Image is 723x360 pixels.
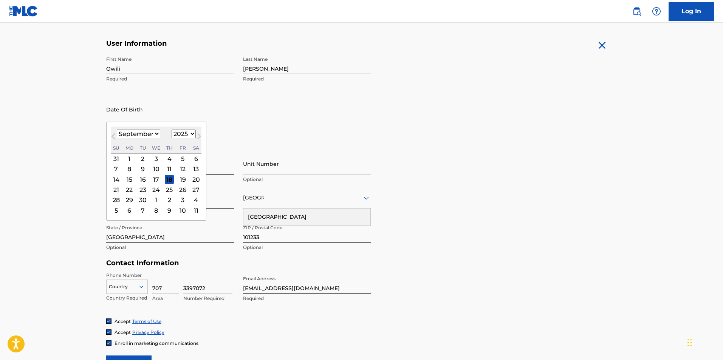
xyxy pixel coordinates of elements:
img: checkbox [107,330,111,334]
div: Choose Saturday, September 20th, 2025 [192,175,201,184]
div: Choose Tuesday, September 23rd, 2025 [138,185,147,194]
div: Choose Friday, October 10th, 2025 [178,206,187,215]
div: Choose Thursday, September 25th, 2025 [165,185,174,194]
div: Choose Sunday, September 7th, 2025 [111,165,121,174]
div: Choose Sunday, September 28th, 2025 [111,196,121,205]
div: Sunday [111,144,121,153]
div: Choose Tuesday, September 16th, 2025 [138,175,147,184]
div: Thursday [165,144,174,153]
div: Choose Monday, September 22nd, 2025 [125,185,134,194]
div: Choose Saturday, October 11th, 2025 [192,206,201,215]
a: Log In [669,2,714,21]
div: Wednesday [152,144,161,153]
div: Choose Sunday, September 21st, 2025 [111,185,121,194]
div: Choose Tuesday, September 9th, 2025 [138,165,147,174]
div: Choose Tuesday, October 7th, 2025 [138,206,147,215]
div: Tuesday [138,144,147,153]
div: Choose Friday, September 19th, 2025 [178,175,187,184]
div: Choose Saturday, September 13th, 2025 [192,165,201,174]
div: Friday [178,144,187,153]
div: Choose Monday, September 15th, 2025 [125,175,134,184]
p: Optional [106,244,234,251]
div: Month September, 2025 [111,154,201,216]
p: Area [152,295,179,302]
div: Choose Wednesday, October 8th, 2025 [152,206,161,215]
div: Choose Thursday, September 4th, 2025 [165,154,174,163]
div: Choose Wednesday, September 17th, 2025 [152,175,161,184]
h5: Contact Information [106,259,371,267]
div: Choose Sunday, October 5th, 2025 [111,206,121,215]
div: Choose Monday, September 8th, 2025 [125,165,134,174]
div: Choose Thursday, September 18th, 2025 [165,175,174,184]
span: Accept [115,318,131,324]
iframe: Chat Widget [685,324,723,360]
p: Required [243,76,371,82]
div: Monday [125,144,134,153]
div: Choose Monday, September 29th, 2025 [125,196,134,205]
div: Choose Saturday, September 27th, 2025 [192,185,201,194]
div: Choose Thursday, September 11th, 2025 [165,165,174,174]
div: Choose Wednesday, September 10th, 2025 [152,165,161,174]
img: help [652,7,661,16]
p: Required [106,76,234,82]
div: [GEOGRAPHIC_DATA] [243,209,370,226]
div: Drag [687,331,692,354]
p: Number Required [183,295,232,302]
a: Public Search [629,4,644,19]
div: Choose Tuesday, September 2nd, 2025 [138,154,147,163]
p: Optional [243,176,371,183]
div: Choose Saturday, October 4th, 2025 [192,196,201,205]
div: Choose Sunday, September 14th, 2025 [111,175,121,184]
p: Optional [243,244,371,251]
div: Saturday [192,144,201,153]
span: Accept [115,329,131,335]
img: checkbox [107,341,111,345]
div: Choose Saturday, September 6th, 2025 [192,154,201,163]
div: Choose Thursday, October 2nd, 2025 [165,196,174,205]
h5: User Information [106,39,371,48]
h5: Personal Address [106,145,617,153]
img: checkbox [107,319,111,323]
div: Choose Friday, September 26th, 2025 [178,185,187,194]
div: Choose Monday, October 6th, 2025 [125,206,134,215]
div: Choose Friday, September 5th, 2025 [178,154,187,163]
p: Required [243,295,371,302]
span: Enroll in marketing communications [115,340,198,346]
div: Choose Date [106,122,206,221]
a: Privacy Policy [132,329,164,335]
div: Help [649,4,664,19]
div: Choose Sunday, August 31st, 2025 [111,154,121,163]
div: Choose Monday, September 1st, 2025 [125,154,134,163]
div: Choose Thursday, October 9th, 2025 [165,206,174,215]
button: Previous Month [107,132,119,144]
div: Choose Tuesday, September 30th, 2025 [138,196,147,205]
p: Country Required [106,295,148,301]
div: Choose Wednesday, September 3rd, 2025 [152,154,161,163]
div: Choose Wednesday, September 24th, 2025 [152,185,161,194]
a: Terms of Use [132,318,161,324]
img: MLC Logo [9,6,38,17]
img: close [596,39,608,51]
div: Choose Wednesday, October 1st, 2025 [152,196,161,205]
img: search [632,7,641,16]
button: Next Month [193,132,205,144]
div: Choose Friday, September 12th, 2025 [178,165,187,174]
div: Choose Friday, October 3rd, 2025 [178,196,187,205]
